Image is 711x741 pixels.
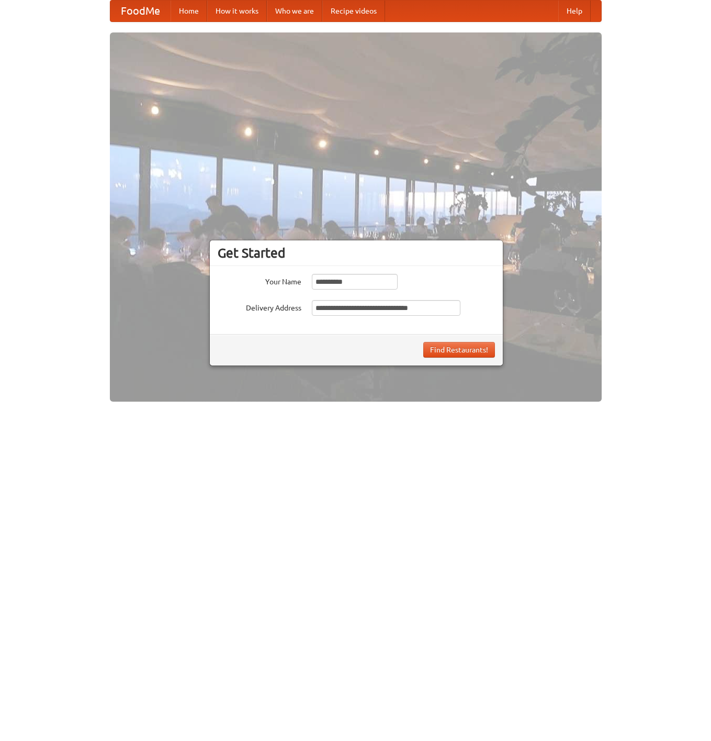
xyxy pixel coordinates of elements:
label: Delivery Address [218,300,301,313]
a: Recipe videos [322,1,385,21]
a: How it works [207,1,267,21]
h3: Get Started [218,245,495,261]
label: Your Name [218,274,301,287]
a: FoodMe [110,1,171,21]
a: Who we are [267,1,322,21]
a: Home [171,1,207,21]
button: Find Restaurants! [423,342,495,358]
a: Help [558,1,591,21]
